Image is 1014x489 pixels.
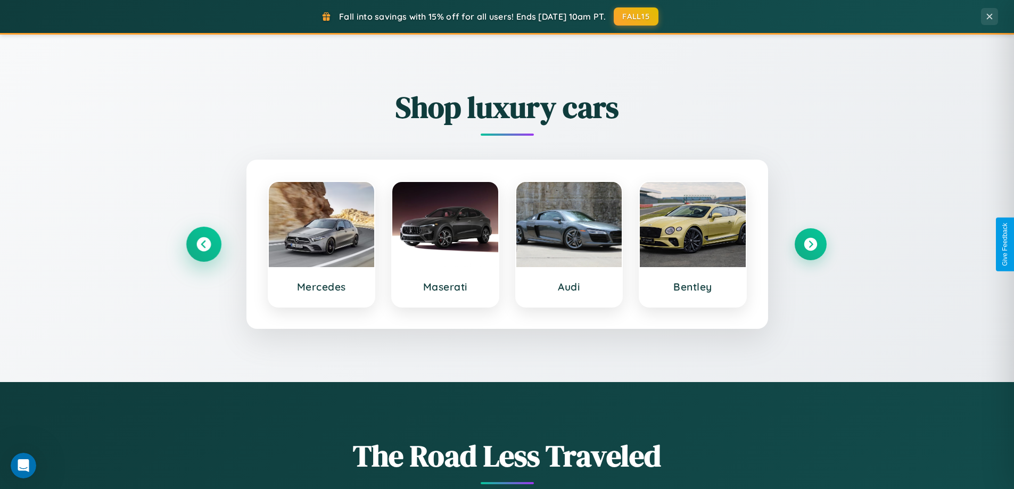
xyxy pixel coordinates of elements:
[614,7,658,26] button: FALL15
[527,280,612,293] h3: Audi
[188,87,827,128] h2: Shop luxury cars
[279,280,364,293] h3: Mercedes
[1001,223,1009,266] div: Give Feedback
[188,435,827,476] h1: The Road Less Traveled
[339,11,606,22] span: Fall into savings with 15% off for all users! Ends [DATE] 10am PT.
[11,453,36,478] iframe: Intercom live chat
[403,280,488,293] h3: Maserati
[650,280,735,293] h3: Bentley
